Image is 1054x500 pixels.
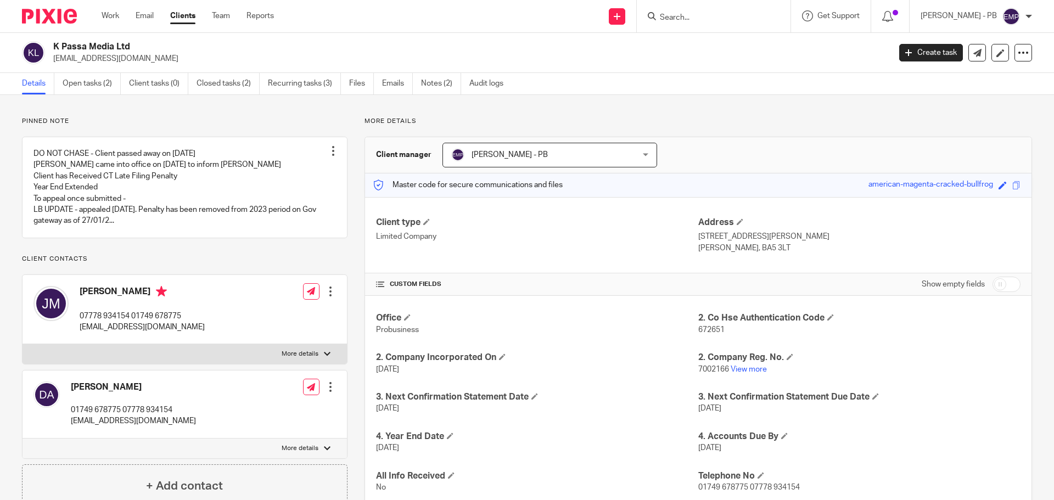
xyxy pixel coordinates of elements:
a: View more [731,366,767,373]
p: 01749 678775 07778 934154 [71,405,196,415]
h4: 2. Company Reg. No. [698,352,1021,363]
h4: Address [698,217,1021,228]
h3: Client manager [376,149,431,160]
a: Client tasks (0) [129,73,188,94]
h4: CUSTOM FIELDS [376,280,698,289]
img: svg%3E [33,286,69,321]
a: Reports [246,10,274,21]
a: Files [349,73,374,94]
label: Show empty fields [922,279,985,290]
p: [PERSON_NAME], BA5 3LT [698,243,1021,254]
p: Client contacts [22,255,347,263]
img: svg%3E [33,381,60,408]
span: 672651 [698,326,725,334]
p: [EMAIL_ADDRESS][DOMAIN_NAME] [80,322,205,333]
i: Primary [156,286,167,297]
img: svg%3E [1002,8,1020,25]
h4: [PERSON_NAME] [80,286,205,300]
h4: 4. Accounts Due By [698,431,1021,442]
a: Closed tasks (2) [197,73,260,94]
a: Email [136,10,154,21]
h4: 4. Year End Date [376,431,698,442]
span: Get Support [817,12,860,20]
p: [EMAIL_ADDRESS][DOMAIN_NAME] [53,53,883,64]
img: Pixie [22,9,77,24]
h2: K Passa Media Ltd [53,41,717,53]
span: Probusiness [376,326,419,334]
a: Audit logs [469,73,512,94]
h4: Telephone No [698,470,1021,482]
a: Open tasks (2) [63,73,121,94]
h4: + Add contact [146,477,223,495]
h4: 2. Co Hse Authentication Code [698,312,1021,324]
span: [DATE] [376,366,399,373]
h4: Office [376,312,698,324]
p: More details [282,350,318,358]
p: Master code for secure communications and files [373,179,563,190]
span: [DATE] [698,444,721,452]
a: Recurring tasks (3) [268,73,341,94]
input: Search [659,13,758,23]
a: Work [102,10,119,21]
a: Notes (2) [421,73,461,94]
h4: 3. Next Confirmation Statement Date [376,391,698,403]
a: Create task [899,44,963,61]
h4: Client type [376,217,698,228]
img: svg%3E [451,148,464,161]
div: american-magenta-cracked-bullfrog [868,179,993,192]
p: Limited Company [376,231,698,242]
p: More details [282,444,318,453]
span: [DATE] [698,405,721,412]
p: Pinned note [22,117,347,126]
a: Team [212,10,230,21]
span: 7002166 [698,366,729,373]
p: [PERSON_NAME] - PB [921,10,997,21]
span: [DATE] [376,405,399,412]
h4: All Info Received [376,470,698,482]
p: [STREET_ADDRESS][PERSON_NAME] [698,231,1021,242]
a: Emails [382,73,413,94]
p: [EMAIL_ADDRESS][DOMAIN_NAME] [71,415,196,426]
span: [DATE] [376,444,399,452]
a: Clients [170,10,195,21]
img: svg%3E [22,41,45,64]
p: 07778 934154 01749 678775 [80,311,205,322]
p: More details [365,117,1032,126]
h4: [PERSON_NAME] [71,381,196,393]
span: No [376,484,386,491]
span: [PERSON_NAME] - PB [472,151,548,159]
h4: 3. Next Confirmation Statement Due Date [698,391,1021,403]
span: 01749 678775 07778 934154 [698,484,800,491]
a: Details [22,73,54,94]
h4: 2. Company Incorporated On [376,352,698,363]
